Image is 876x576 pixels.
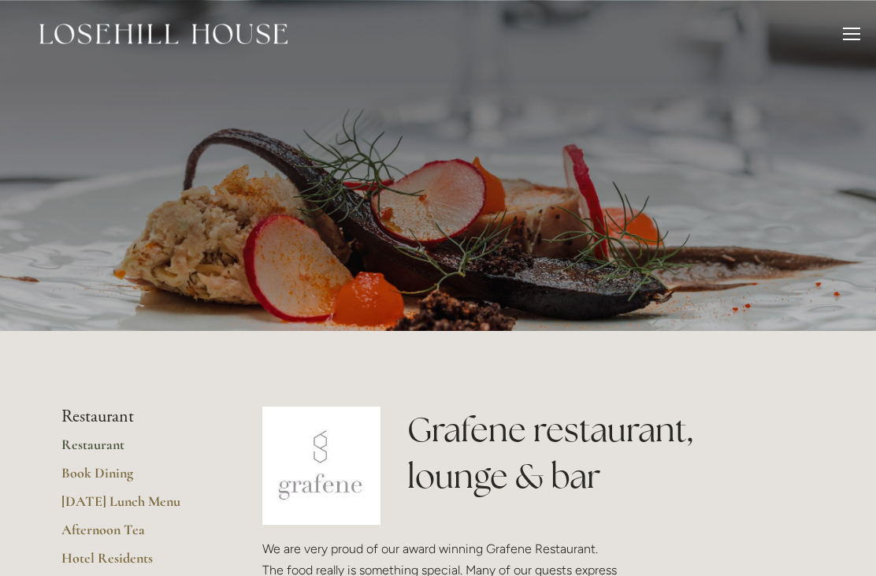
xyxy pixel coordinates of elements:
img: Losehill House [39,24,288,44]
a: Afternoon Tea [61,521,212,549]
a: Book Dining [61,464,212,492]
h1: Grafene restaurant, lounge & bar [407,407,815,500]
a: [DATE] Lunch Menu [61,492,212,521]
a: Restaurant [61,436,212,464]
img: grafene.jpg [262,407,380,525]
li: Restaurant [61,407,212,427]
